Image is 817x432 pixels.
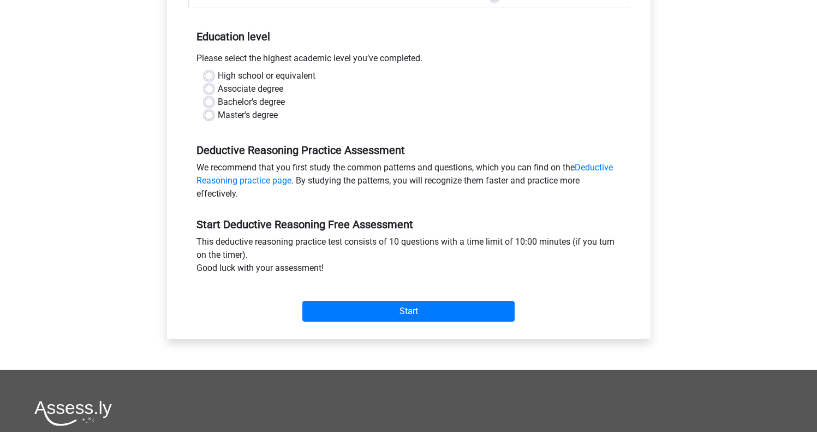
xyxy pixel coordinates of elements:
div: We recommend that you first study the common patterns and questions, which you can find on the . ... [188,161,629,205]
h5: Deductive Reasoning Practice Assessment [196,144,621,157]
label: Bachelor's degree [218,96,285,109]
h5: Start Deductive Reasoning Free Assessment [196,218,621,231]
label: Master's degree [218,109,278,122]
img: Assessly logo [34,400,112,426]
input: Start [302,301,515,322]
div: This deductive reasoning practice test consists of 10 questions with a time limit of 10:00 minute... [188,235,629,279]
div: Please select the highest academic level you’ve completed. [188,52,629,69]
label: High school or equivalent [218,69,315,82]
label: Associate degree [218,82,283,96]
h5: Education level [196,26,621,48]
